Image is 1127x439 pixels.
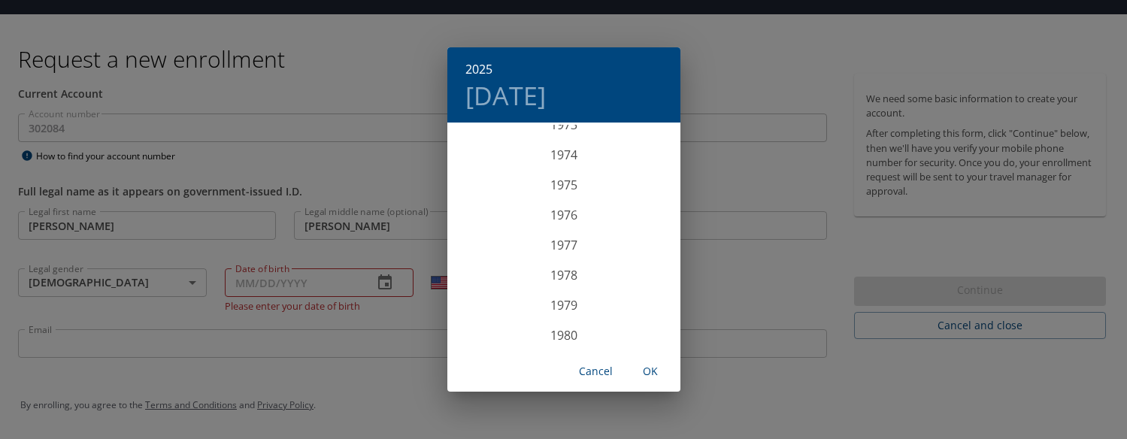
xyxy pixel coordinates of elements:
[447,170,680,200] div: 1975
[572,358,620,386] button: Cancel
[626,358,674,386] button: OK
[447,320,680,350] div: 1980
[447,260,680,290] div: 1978
[447,110,680,140] div: 1973
[447,230,680,260] div: 1977
[447,140,680,170] div: 1974
[447,200,680,230] div: 1976
[578,362,614,381] span: Cancel
[632,362,668,381] span: OK
[465,59,492,80] button: 2025
[447,290,680,320] div: 1979
[465,80,546,111] button: [DATE]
